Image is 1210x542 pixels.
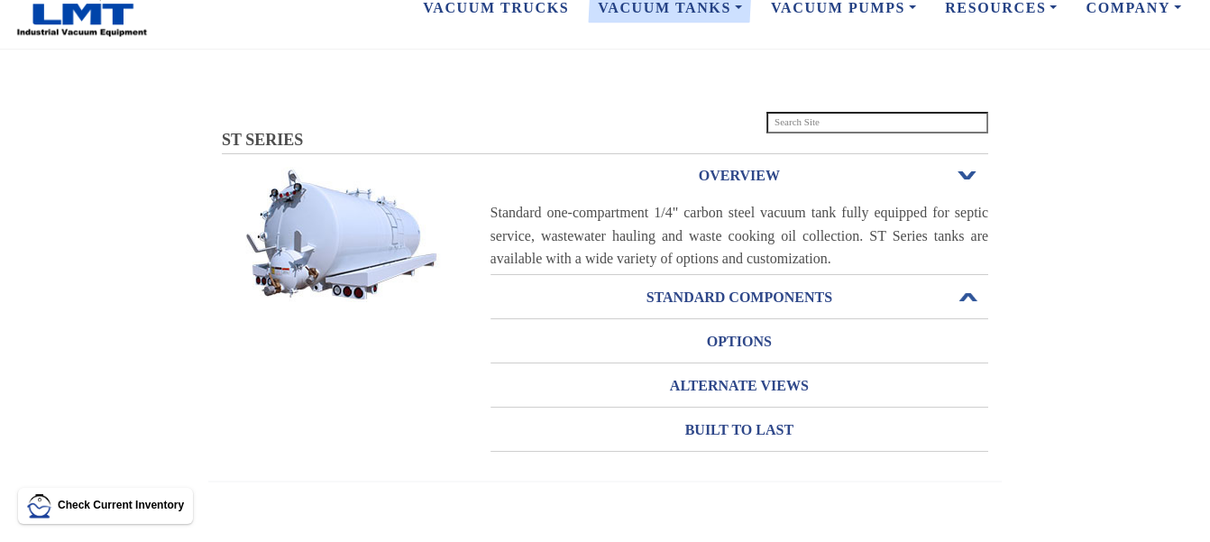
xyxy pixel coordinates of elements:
[490,201,989,271] div: Standard one-compartment 1/4" carbon steel vacuum tank fully equipped for septic service, wastewa...
[490,372,989,400] h3: ALTERNATE VIEWS
[490,327,989,356] h3: OPTIONS
[490,276,989,318] a: STANDARD COMPONENTSOpen or Close
[956,291,979,304] span: Open or Close
[224,167,458,302] img: Stacks Image 9449
[490,161,989,190] h3: OVERVIEW
[490,154,989,197] a: OVERVIEWOpen or Close
[490,320,989,363] a: OPTIONS
[58,497,184,514] p: Check Current Inventory
[222,131,303,149] span: ST SERIES
[490,409,989,451] a: BUILT TO LAST
[490,283,989,312] h3: STANDARD COMPONENTS
[766,112,989,133] input: Search Site
[490,416,989,445] h3: BUILT TO LAST
[490,364,989,407] a: ALTERNATE VIEWS
[956,170,979,182] span: Open or Close
[27,493,52,519] img: LMT Icon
